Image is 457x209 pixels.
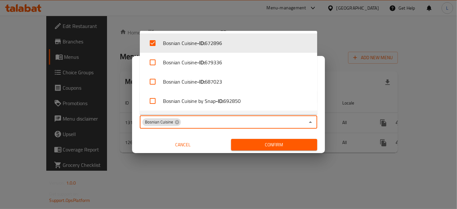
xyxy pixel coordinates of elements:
[140,33,317,53] li: Bosnian Cuisine
[140,53,317,72] li: Bosnian Cuisine
[142,118,181,126] div: Bosnian Cuisine
[236,141,312,149] span: Confirm
[140,91,317,111] li: Bosnian Cuisine by Snap
[306,118,315,127] button: Close
[205,59,222,66] span: 679336
[216,97,223,105] b: - ID:
[197,78,205,86] b: - ID:
[142,119,176,125] span: Bosnian Cuisine
[205,39,222,47] span: 672896
[231,139,317,151] button: Confirm
[223,97,241,105] span: 692850
[197,59,205,66] b: - ID:
[140,72,317,91] li: Bosnian Cuisine
[142,141,223,149] span: Cancel
[197,39,205,47] b: - ID:
[140,111,317,130] li: Bosnian Cuisine by Snap
[140,139,226,151] button: Cancel
[205,78,222,86] span: 687023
